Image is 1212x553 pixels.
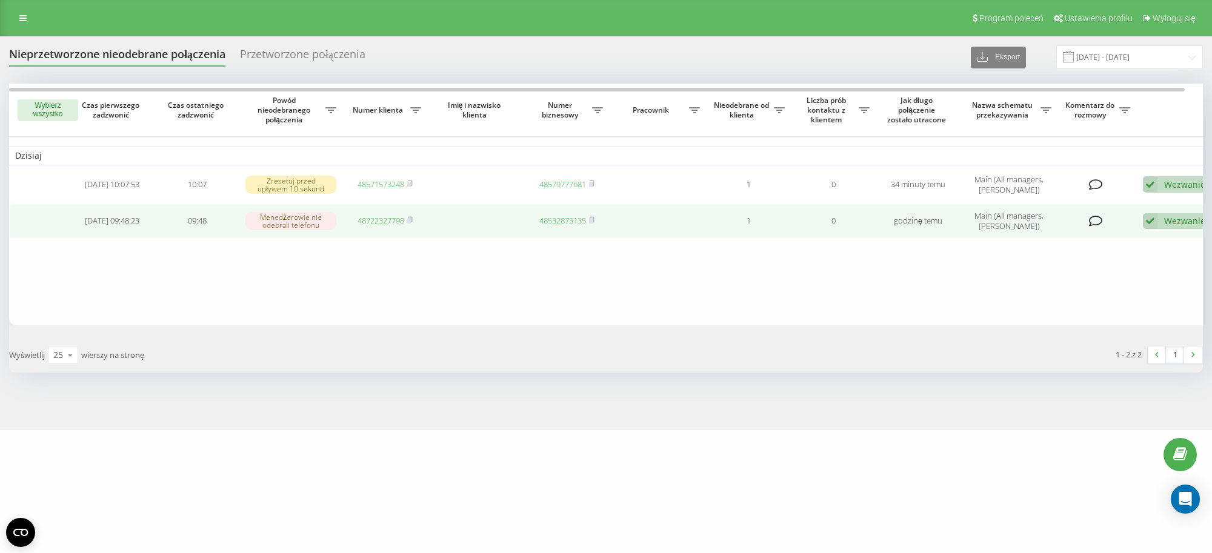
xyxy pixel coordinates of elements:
[530,101,592,119] span: Numer biznesowy
[539,215,586,226] a: 48532873135
[9,349,45,360] span: Wyświetlij
[967,101,1041,119] span: Nazwa schematu przekazywania
[961,204,1057,238] td: Main (All managers, [PERSON_NAME])
[797,96,859,124] span: Liczba prób kontaktu z klientem
[155,168,239,202] td: 10:07
[712,101,774,119] span: Nieodebrane od klienta
[240,48,365,67] div: Przetworzone połączenia
[1064,101,1119,119] span: Komentarz do rozmowy
[6,518,35,547] button: Open CMP widget
[971,47,1026,68] button: Eksport
[245,176,336,194] div: Zresetuj przed upływem 10 sekund
[81,349,144,360] span: wierszy na stronę
[70,168,155,202] td: [DATE] 10:07:53
[70,204,155,238] td: [DATE] 09:48:23
[1116,348,1142,360] div: 1 - 2 z 2
[53,349,63,361] div: 25
[358,215,404,226] a: 48722327798
[18,99,78,121] button: Wybierz wszystko
[79,101,145,119] span: Czas pierwszego zadzwonić
[1171,485,1200,514] div: Open Intercom Messenger
[348,105,410,115] span: Numer klienta
[706,204,791,238] td: 1
[615,105,689,115] span: Pracownik
[9,48,225,67] div: Nieprzetworzone nieodebrane połączenia
[245,212,336,230] div: Menedżerowie nie odebrali telefonu
[245,96,325,124] span: Powód nieodebranego połączenia
[791,204,876,238] td: 0
[1164,179,1205,190] div: Wezwanie
[876,204,961,238] td: godzinę temu
[961,168,1057,202] td: Main (All managers, [PERSON_NAME])
[164,101,230,119] span: Czas ostatniego zadzwonić
[706,168,791,202] td: 1
[155,204,239,238] td: 09:48
[979,13,1044,23] span: Program poleceń
[1153,13,1196,23] span: Wyloguj się
[876,168,961,202] td: 34 minuty temu
[1166,346,1184,363] a: 1
[539,179,586,190] a: 48579777681
[791,168,876,202] td: 0
[1164,215,1205,227] div: Wezwanie
[438,101,514,119] span: Imię i nazwisko klienta
[1065,13,1133,23] span: Ustawienia profilu
[358,179,404,190] a: 48571573248
[885,96,951,124] span: Jak długo połączenie zostało utracone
